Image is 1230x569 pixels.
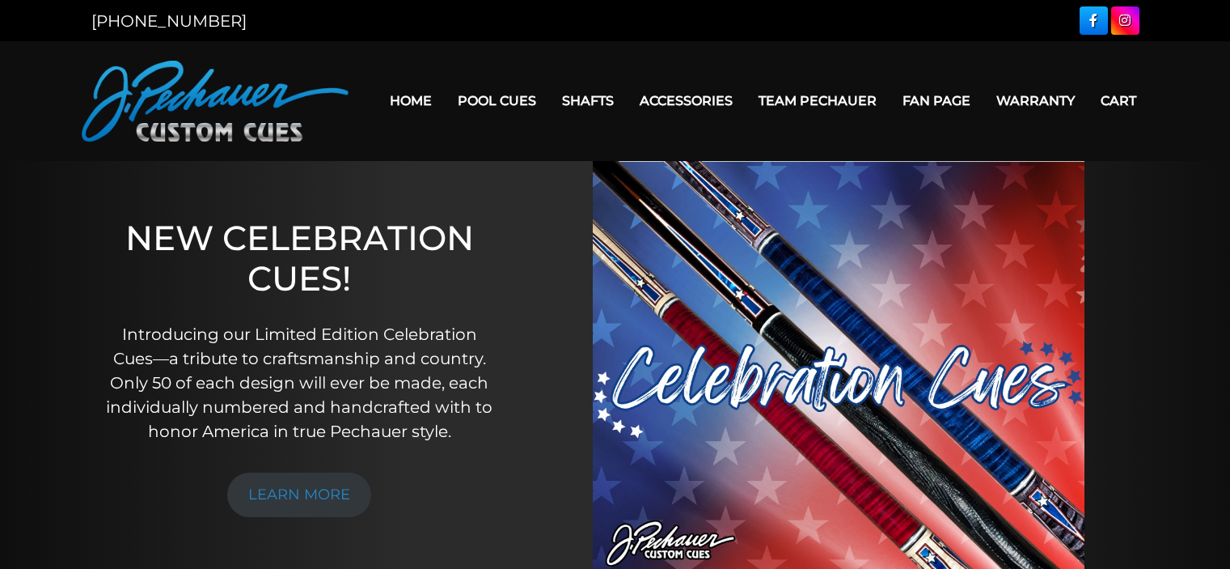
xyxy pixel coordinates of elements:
img: Pechauer Custom Cues [82,61,349,142]
a: Accessories [627,80,746,121]
a: Warranty [983,80,1088,121]
a: Pool Cues [445,80,549,121]
a: [PHONE_NUMBER] [91,11,247,31]
a: Team Pechauer [746,80,890,121]
a: Shafts [549,80,627,121]
a: LEARN MORE [227,473,371,517]
a: Home [377,80,445,121]
p: Introducing our Limited Edition Celebration Cues—a tribute to craftsmanship and country. Only 50 ... [100,322,498,444]
a: Cart [1088,80,1149,121]
h1: NEW CELEBRATION CUES! [100,218,498,299]
a: Fan Page [890,80,983,121]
